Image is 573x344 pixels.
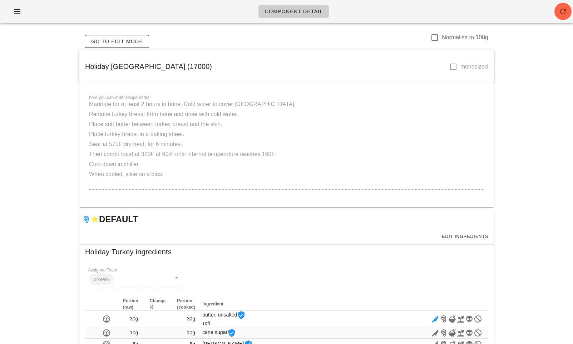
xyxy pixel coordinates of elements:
span: Component Detail [265,9,323,14]
label: Assigned Team [88,268,117,273]
span: Edit Ingredients [441,234,488,239]
span: 30g [187,316,195,321]
td: 10g [117,327,144,339]
a: Go to Edit Mode [85,35,149,48]
span: Holiday Turkey ingredients [85,246,172,258]
span: Go to Edit Mode [91,39,143,44]
span: Holiday [GEOGRAPHIC_DATA] (17000) [85,63,212,70]
h2: DEFAULT [99,213,138,226]
label: Normalise to 100g [442,34,488,41]
label: here you can enter recipe notes [89,95,149,100]
th: Portion (raw) [117,298,144,311]
a: Edit Ingredients [439,231,491,241]
td: 30g [117,311,144,327]
th: Ingredient [201,298,338,311]
th: Portion (cooked) [171,298,201,311]
span: cane sugar [202,329,236,335]
div: Assigned Teamprotein [88,272,181,287]
th: Change % [144,298,172,311]
span: 10g [187,330,195,335]
span: soft [202,321,213,326]
span: butter, unsalted [202,312,246,318]
a: Component Detail [258,5,329,18]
